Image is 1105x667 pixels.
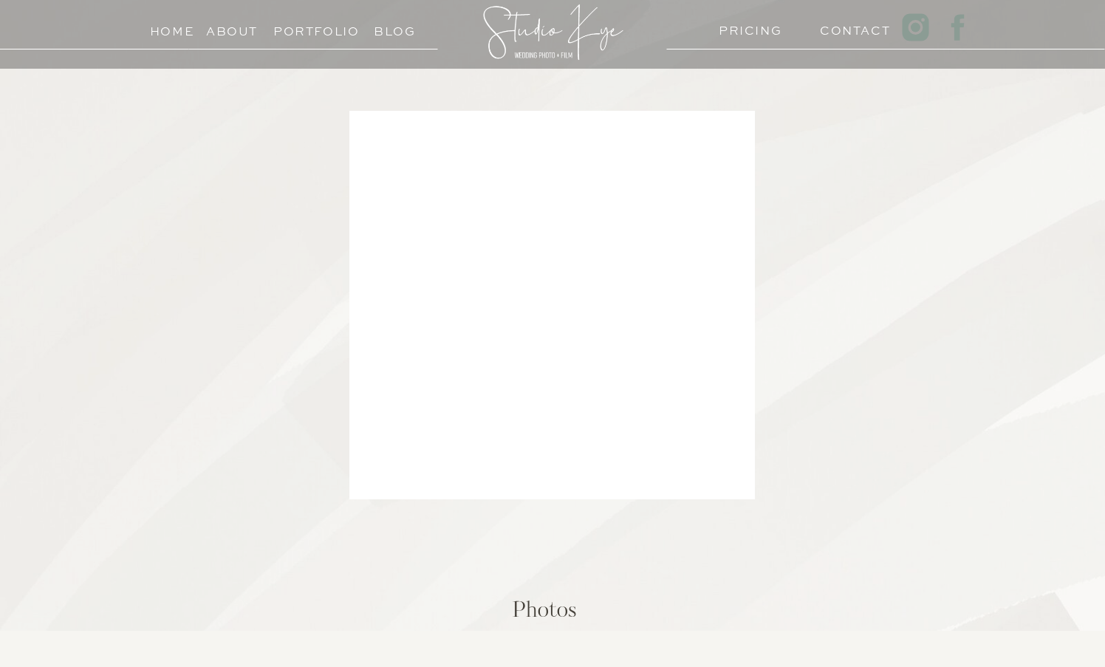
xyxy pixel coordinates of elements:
[143,21,200,35] a: Home
[206,21,258,35] a: About
[333,600,755,628] h2: Photos
[820,20,877,34] a: Contact
[719,20,776,34] a: PRICING
[361,21,428,35] a: Blog
[273,21,341,35] a: Portfolio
